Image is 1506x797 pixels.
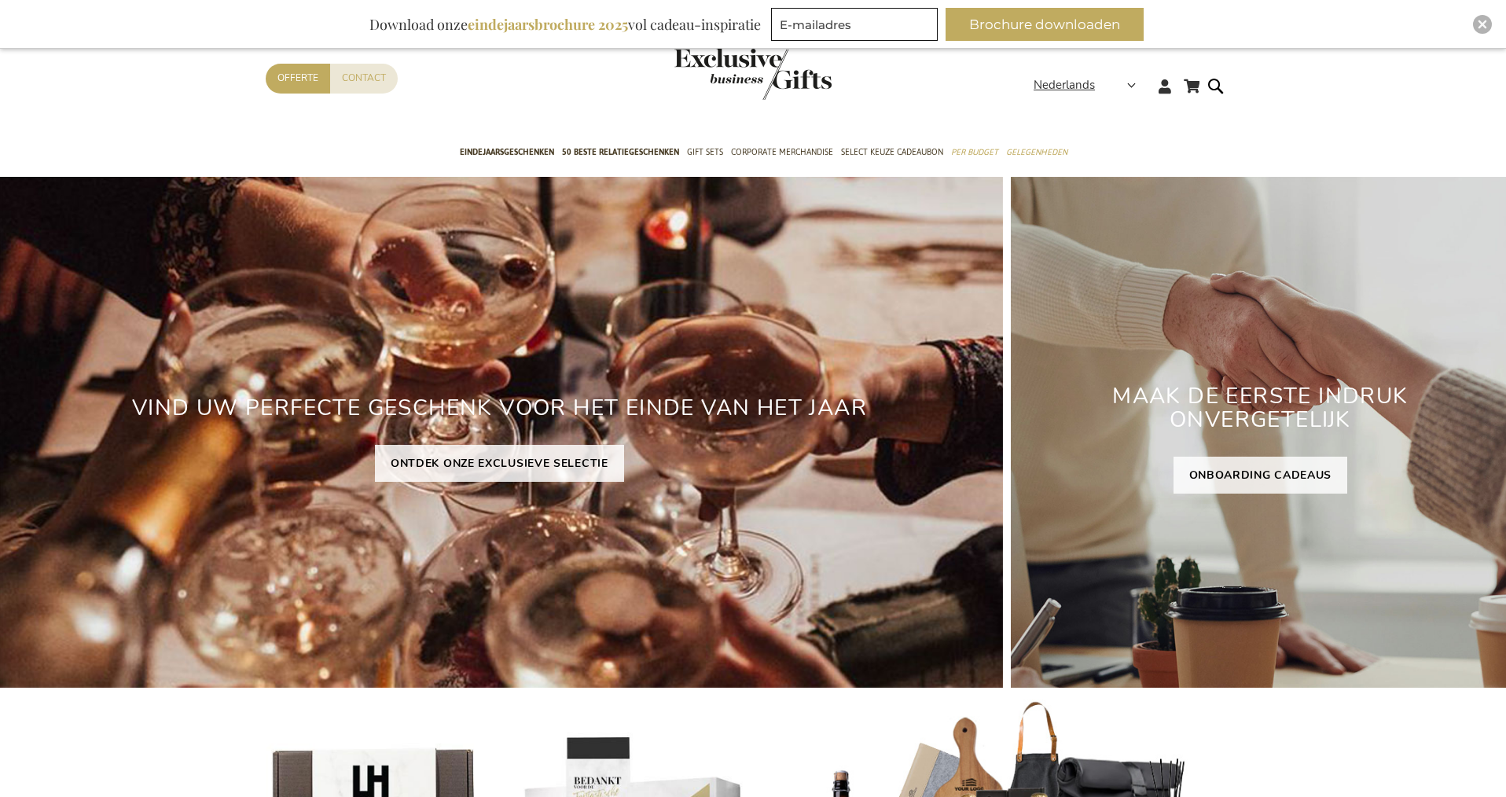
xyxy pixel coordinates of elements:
[468,15,628,34] b: eindejaarsbrochure 2025
[841,144,943,160] span: Select Keuze Cadeaubon
[1034,76,1095,94] span: Nederlands
[1473,15,1492,34] div: Close
[460,144,554,160] span: Eindejaarsgeschenken
[674,48,753,100] a: store logo
[1006,134,1067,173] a: Gelegenheden
[731,134,833,173] a: Corporate Merchandise
[731,144,833,160] span: Corporate Merchandise
[946,8,1144,41] button: Brochure downloaden
[460,134,554,173] a: Eindejaarsgeschenken
[951,134,998,173] a: Per Budget
[562,144,679,160] span: 50 beste relatiegeschenken
[1478,20,1487,29] img: Close
[771,8,938,41] input: E-mailadres
[687,134,723,173] a: Gift Sets
[771,8,942,46] form: marketing offers and promotions
[1006,144,1067,160] span: Gelegenheden
[330,64,398,93] a: Contact
[562,134,679,173] a: 50 beste relatiegeschenken
[266,64,330,93] a: Offerte
[375,445,624,482] a: ONTDEK ONZE EXCLUSIEVE SELECTIE
[687,144,723,160] span: Gift Sets
[841,134,943,173] a: Select Keuze Cadeaubon
[1174,457,1348,494] a: ONBOARDING CADEAUS
[674,48,832,100] img: Exclusive Business gifts logo
[951,144,998,160] span: Per Budget
[362,8,768,41] div: Download onze vol cadeau-inspiratie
